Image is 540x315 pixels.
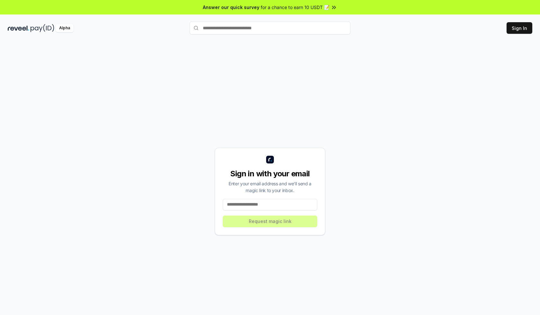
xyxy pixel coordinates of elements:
[261,4,329,11] span: for a chance to earn 10 USDT 📝
[56,24,74,32] div: Alpha
[223,180,317,194] div: Enter your email address and we’ll send a magic link to your inbox.
[507,22,532,34] button: Sign In
[203,4,259,11] span: Answer our quick survey
[266,156,274,163] img: logo_small
[8,24,29,32] img: reveel_dark
[31,24,54,32] img: pay_id
[223,169,317,179] div: Sign in with your email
